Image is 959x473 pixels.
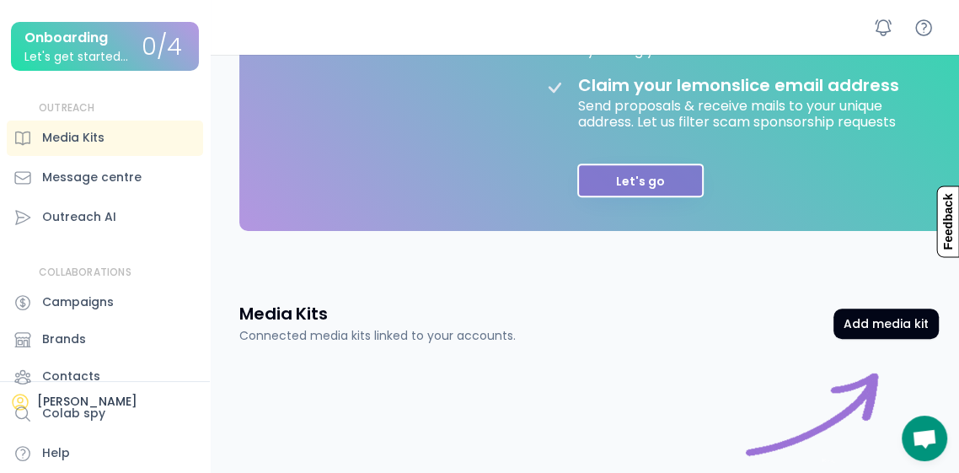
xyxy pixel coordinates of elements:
div: Help [42,444,70,462]
button: Let's go [577,164,704,197]
a: Open chat [902,416,947,461]
div: Outreach AI [42,208,116,226]
div: Media Kits [42,129,104,147]
div: Message centre [42,169,142,186]
div: Connected media kits linked to your accounts. [239,327,516,345]
div: Claim your lemonslice email address [578,75,899,95]
div: Let's get started... [24,51,128,63]
div: Contacts [42,368,100,385]
div: Brands [42,331,86,348]
div: OUTREACH [39,101,95,116]
div: Make the most of our creator CRM features by adding your current collaborations [578,23,872,57]
div: 0/4 [142,35,182,61]
div: Onboarding [24,30,108,46]
div: COLLABORATIONS [39,266,131,280]
div: Campaigns [42,293,114,311]
button: Add media kit [833,309,939,339]
div: Colab spy [42,405,105,422]
h3: Media Kits [239,302,328,325]
div: Send proposals & receive mails to your unique address. Let us filter scam sponsorship requests [578,95,915,130]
